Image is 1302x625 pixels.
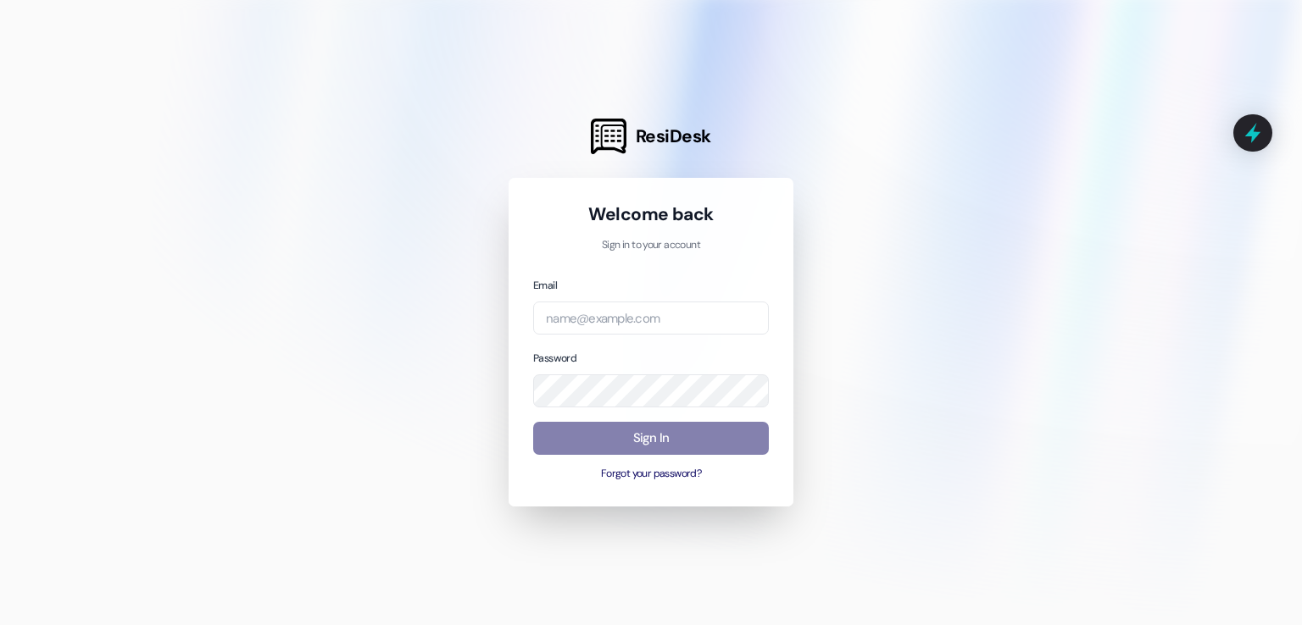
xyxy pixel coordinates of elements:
button: Forgot your password? [533,467,769,482]
h1: Welcome back [533,202,769,226]
span: ResiDesk [636,124,711,148]
label: Password [533,351,576,365]
label: Email [533,279,557,292]
img: ResiDesk Logo [591,119,626,154]
button: Sign In [533,422,769,455]
input: name@example.com [533,301,769,335]
p: Sign in to your account [533,238,769,253]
